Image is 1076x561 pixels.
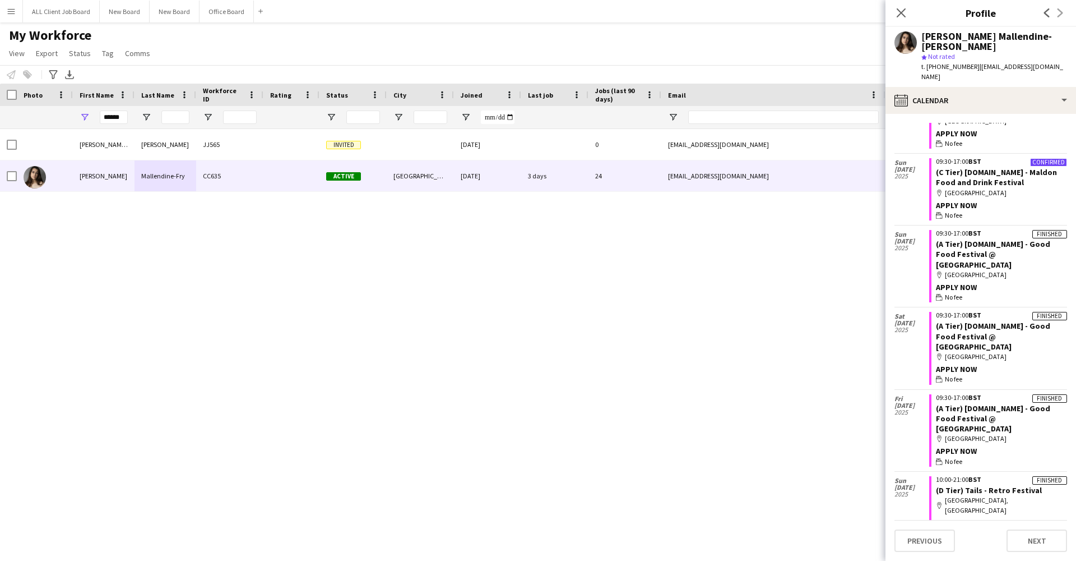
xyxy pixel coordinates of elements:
[936,394,1067,401] div: 09:30-17:00
[454,160,521,191] div: [DATE]
[454,129,521,160] div: [DATE]
[521,160,588,191] div: 3 days
[134,129,196,160] div: [PERSON_NAME]
[936,485,1042,495] a: (D Tier) Tails - Retro Festival
[936,352,1067,362] div: [GEOGRAPHIC_DATA]
[1032,230,1067,238] div: Finished
[100,111,128,124] input: First Name Filter Input
[936,158,1067,165] div: 09:30-17:00
[1032,394,1067,403] div: Finished
[80,112,90,122] button: Open Filter Menu
[894,159,929,166] span: Sun
[936,270,1067,280] div: [GEOGRAPHIC_DATA]
[921,62,980,71] span: t. [PHONE_NUMBER]
[1032,312,1067,320] div: Finished
[196,160,263,191] div: CC635
[894,320,929,327] span: [DATE]
[588,129,661,160] div: 0
[936,434,1067,444] div: [GEOGRAPHIC_DATA]
[885,6,1076,20] h3: Profile
[968,393,981,402] span: BST
[945,292,962,302] span: No fee
[1030,158,1067,167] div: Confirmed
[64,46,95,61] a: Status
[528,91,553,99] span: Last job
[393,91,406,99] span: City
[326,172,361,181] span: Active
[326,141,361,149] span: Invited
[936,200,1067,210] div: APPLY NOW
[894,484,929,491] span: [DATE]
[668,112,678,122] button: Open Filter Menu
[936,188,1067,198] div: [GEOGRAPHIC_DATA]
[4,46,29,61] a: View
[63,68,76,81] app-action-btn: Export XLSX
[102,48,114,58] span: Tag
[921,31,1067,52] div: [PERSON_NAME] Mallendine-[PERSON_NAME]
[936,403,1050,434] a: (A Tier) [DOMAIN_NAME] - Good Food Festival @ [GEOGRAPHIC_DATA]
[98,46,118,61] a: Tag
[936,312,1067,319] div: 09:30-17:00
[141,112,151,122] button: Open Filter Menu
[885,87,1076,114] div: Calendar
[125,48,150,58] span: Comms
[968,311,981,319] span: BST
[936,128,1067,139] div: APPLY NOW
[894,491,929,498] span: 2025
[1007,530,1067,552] button: Next
[134,160,196,191] div: Mallendine-Fry
[945,457,962,467] span: No fee
[936,321,1050,351] a: (A Tier) [DOMAIN_NAME] - Good Food Festival @ [GEOGRAPHIC_DATA]
[270,91,291,99] span: Rating
[945,210,962,220] span: No fee
[936,518,1067,528] div: APPLY NOW
[1032,476,1067,485] div: Finished
[414,111,447,124] input: City Filter Input
[936,239,1050,269] a: (A Tier) [DOMAIN_NAME] - Good Food Festival @ [GEOGRAPHIC_DATA]
[894,402,929,409] span: [DATE]
[461,91,483,99] span: Joined
[936,282,1067,292] div: APPLY NOW
[24,166,46,188] img: Sophia Mallendine-Fry
[936,446,1067,456] div: APPLY NOW
[326,112,336,122] button: Open Filter Menu
[393,112,403,122] button: Open Filter Menu
[894,245,929,251] span: 2025
[200,1,254,22] button: Office Board
[31,46,62,61] a: Export
[203,112,213,122] button: Open Filter Menu
[141,91,174,99] span: Last Name
[945,139,962,149] span: No fee
[100,1,150,22] button: New Board
[461,112,471,122] button: Open Filter Menu
[47,68,60,81] app-action-btn: Advanced filters
[661,129,885,160] div: [EMAIL_ADDRESS][DOMAIN_NAME]
[936,230,1067,237] div: 09:30-17:00
[588,160,661,191] div: 24
[894,530,955,552] button: Previous
[936,364,1067,374] div: APPLY NOW
[894,327,929,333] span: 2025
[80,91,114,99] span: First Name
[968,475,981,484] span: BST
[150,1,200,22] button: New Board
[24,91,43,99] span: Photo
[69,48,91,58] span: Status
[921,62,1063,81] span: | [EMAIL_ADDRESS][DOMAIN_NAME]
[945,374,962,384] span: No fee
[223,111,257,124] input: Workforce ID Filter Input
[387,160,454,191] div: [GEOGRAPHIC_DATA]
[661,160,885,191] div: [EMAIL_ADDRESS][DOMAIN_NAME]
[894,477,929,484] span: Sun
[73,160,134,191] div: [PERSON_NAME]
[928,52,955,61] span: Not rated
[196,129,263,160] div: JJ565
[894,173,929,180] span: 2025
[203,86,243,103] span: Workforce ID
[894,231,929,238] span: Sun
[668,91,686,99] span: Email
[595,86,641,103] span: Jobs (last 90 days)
[120,46,155,61] a: Comms
[481,111,514,124] input: Joined Filter Input
[936,167,1057,187] a: (C Tier) [DOMAIN_NAME] - Maldon Food and Drink Festival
